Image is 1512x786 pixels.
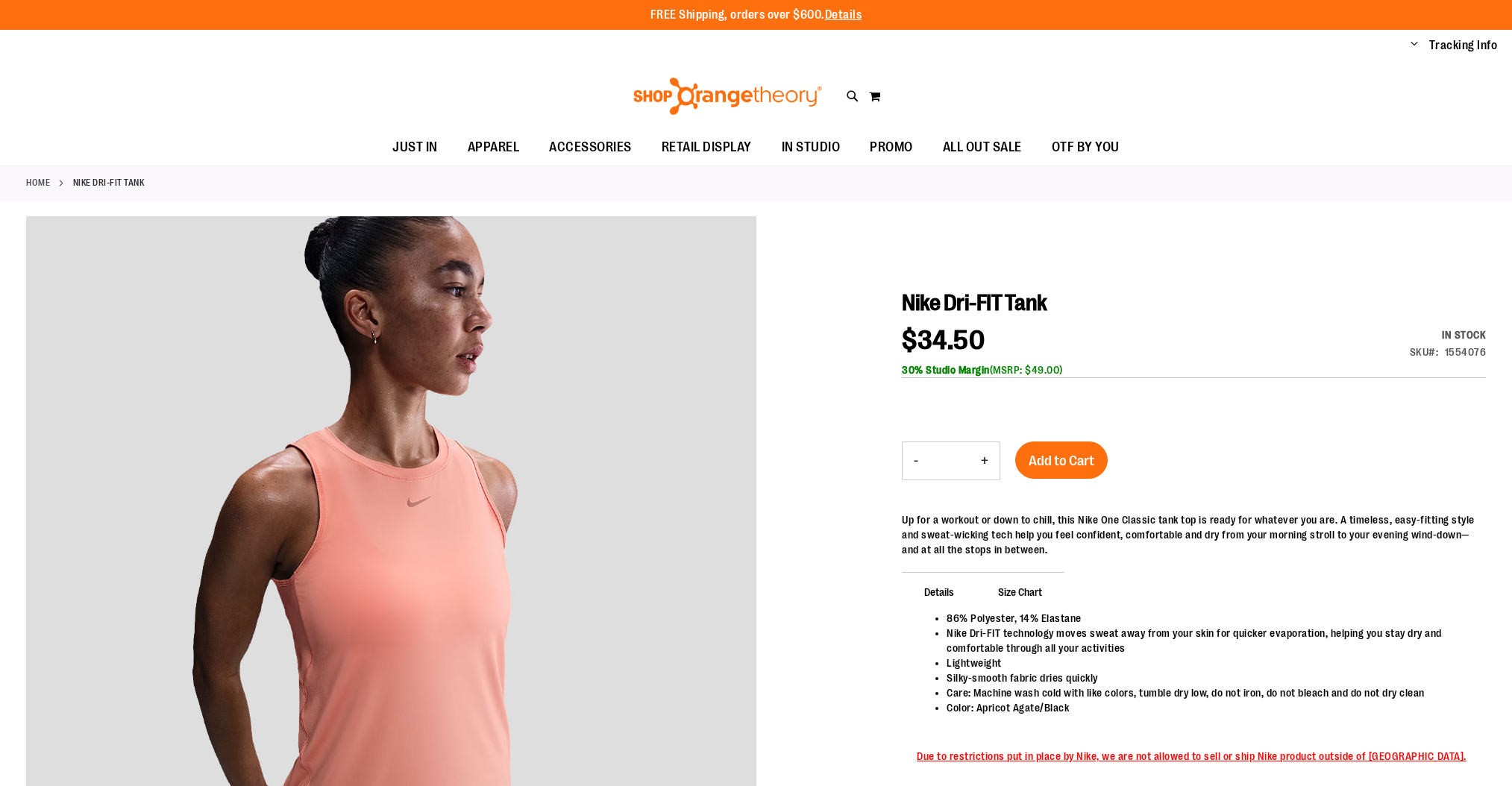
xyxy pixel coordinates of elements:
[1429,37,1498,54] a: Tracking Info
[468,131,520,164] span: APPAREL
[1411,38,1418,53] button: Account menu
[947,626,1471,655] li: Nike Dri-FIT technology moves sweat away from your skin for quicker evaporation, helping you stay...
[943,131,1022,164] span: ALL OUT SALE
[902,325,985,356] span: $34.50
[902,364,990,376] b: 30% Studio Margin
[392,131,438,164] span: JUST IN
[825,8,862,22] a: Details
[947,670,1471,685] li: Silky-smooth fabric dries quickly
[1410,346,1439,358] strong: SKU
[650,7,862,24] p: FREE Shipping, orders over $600.
[947,611,1471,626] li: 86% Polyester, 14% Elastane
[1029,453,1094,469] span: Add to Cart
[976,572,1064,611] span: Size Chart
[1410,327,1487,342] div: Availability
[902,290,1047,315] span: Nike Dri-FIT Tank
[631,78,824,115] img: Shop Orangetheory
[26,176,50,189] a: Home
[917,750,1466,762] span: Due to restrictions put in place by Nike, we are not allowed to sell or ship Nike product outside...
[902,362,1486,377] div: (MSRP: $49.00)
[782,131,841,164] span: IN STUDIO
[1052,131,1120,164] span: OTF BY YOU
[947,685,1471,700] li: Care: Machine wash cold with like colors, tumble dry low, do not iron, do not bleach and do not d...
[870,131,913,164] span: PROMO
[1445,345,1487,359] div: 1554076
[929,443,970,479] input: Product quantity
[73,176,145,189] strong: Nike Dri-FIT Tank
[662,131,752,164] span: RETAIL DISPLAY
[549,131,632,164] span: ACCESSORIES
[902,572,976,611] span: Details
[970,442,1000,480] button: Increase product quantity
[1410,327,1487,342] div: In stock
[903,442,929,480] button: Decrease product quantity
[1015,441,1108,479] button: Add to Cart
[902,512,1486,557] div: Up for a workout or down to chill, this Nike One Classic tank top is ready for whatever you are. ...
[947,700,1471,715] li: Color: Apricot Agate/Black
[947,655,1471,670] li: Lightweight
